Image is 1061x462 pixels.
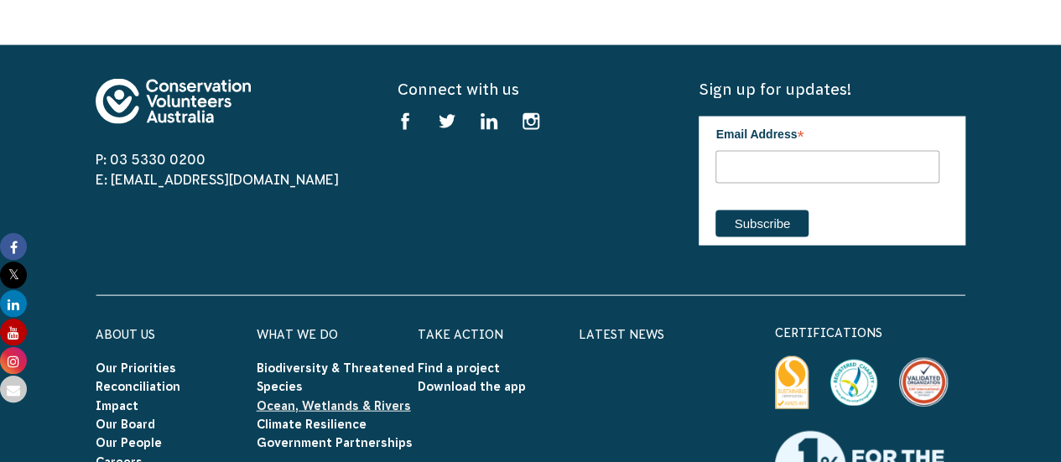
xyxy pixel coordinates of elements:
a: Ocean, Wetlands & Rivers [257,399,411,413]
a: Our Board [96,418,155,431]
a: Our Priorities [96,361,176,375]
a: Our People [96,436,162,449]
a: Impact [96,399,138,413]
p: certifications [775,323,966,343]
a: Download the app [418,380,526,393]
a: E: [EMAIL_ADDRESS][DOMAIN_NAME] [96,172,339,187]
a: Take Action [418,328,503,341]
a: Latest News [579,328,664,341]
a: Reconciliation [96,380,180,393]
img: logo-footer.svg [96,79,251,124]
label: Email Address [715,117,939,148]
input: Subscribe [715,210,809,237]
h5: Connect with us [397,79,663,100]
a: What We Do [257,328,338,341]
a: Find a project [418,361,500,375]
a: Biodiversity & Threatened Species [257,361,414,393]
a: P: 03 5330 0200 [96,152,205,167]
a: Government Partnerships [257,436,413,449]
a: Climate Resilience [257,418,367,431]
h5: Sign up for updates! [699,79,965,100]
a: About Us [96,328,155,341]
